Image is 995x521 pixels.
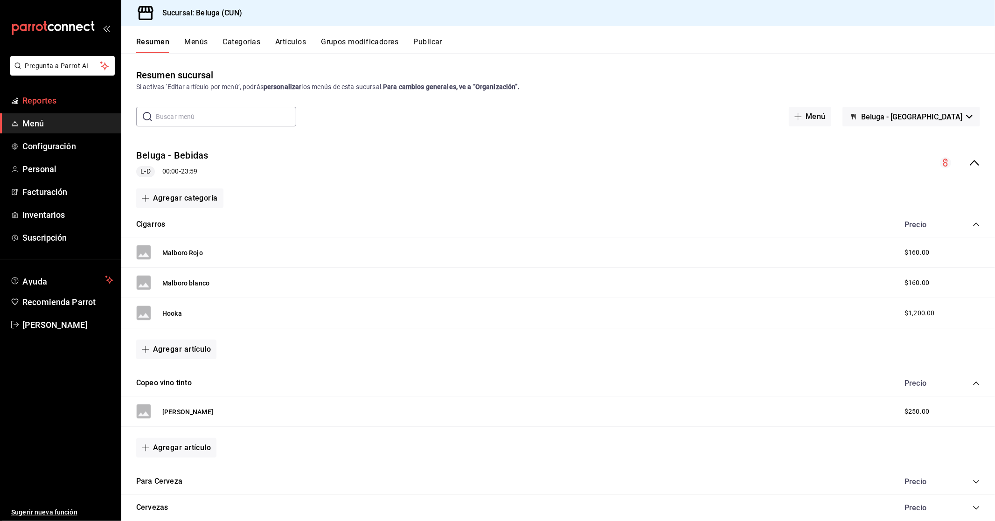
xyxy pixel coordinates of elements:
[22,140,113,153] span: Configuración
[22,208,113,221] span: Inventarios
[136,82,980,92] div: Si activas ‘Editar artículo por menú’, podrás los menús de esta sucursal.
[162,309,182,318] button: Hooka
[22,94,113,107] span: Reportes
[162,407,213,417] button: [PERSON_NAME]
[103,24,110,32] button: open_drawer_menu
[22,163,113,175] span: Personal
[184,37,208,53] button: Menús
[861,112,962,121] span: Beluga - [GEOGRAPHIC_DATA]
[136,438,216,458] button: Agregar artículo
[895,503,955,512] div: Precio
[162,278,209,288] button: Malboro blanco
[136,378,192,389] button: Copeo vino tinto
[842,107,980,126] button: Beluga - [GEOGRAPHIC_DATA]
[136,476,182,487] button: Para Cerveza
[22,319,113,331] span: [PERSON_NAME]
[136,166,208,177] div: 00:00 - 23:59
[137,167,154,176] span: L-D
[22,186,113,198] span: Facturación
[136,37,169,53] button: Resumen
[973,504,980,512] button: collapse-category-row
[136,37,995,53] div: navigation tabs
[25,61,100,71] span: Pregunta a Parrot AI
[22,117,113,130] span: Menú
[136,149,208,162] button: Beluga - Bebidas
[136,340,216,359] button: Agregar artículo
[155,7,242,19] h3: Sucursal: Beluga (CUN)
[905,278,929,288] span: $160.00
[321,37,398,53] button: Grupos modificadores
[156,107,296,126] input: Buscar menú
[905,308,934,318] span: $1,200.00
[7,68,115,77] a: Pregunta a Parrot AI
[383,83,520,90] strong: Para cambios generales, ve a “Organización”.
[11,507,113,517] span: Sugerir nueva función
[22,296,113,308] span: Recomienda Parrot
[973,380,980,387] button: collapse-category-row
[10,56,115,76] button: Pregunta a Parrot AI
[275,37,306,53] button: Artículos
[136,188,223,208] button: Agregar categoría
[121,141,995,185] div: collapse-menu-row
[973,478,980,486] button: collapse-category-row
[895,477,955,486] div: Precio
[22,274,101,285] span: Ayuda
[22,231,113,244] span: Suscripción
[223,37,261,53] button: Categorías
[264,83,302,90] strong: personalizar
[905,248,929,257] span: $160.00
[973,221,980,228] button: collapse-category-row
[413,37,442,53] button: Publicar
[895,379,955,388] div: Precio
[162,248,203,257] button: Malboro Rojo
[905,407,929,417] span: $250.00
[895,220,955,229] div: Precio
[136,502,168,513] button: Cervezas
[789,107,831,126] button: Menú
[136,219,165,230] button: Cigarros
[136,68,213,82] div: Resumen sucursal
